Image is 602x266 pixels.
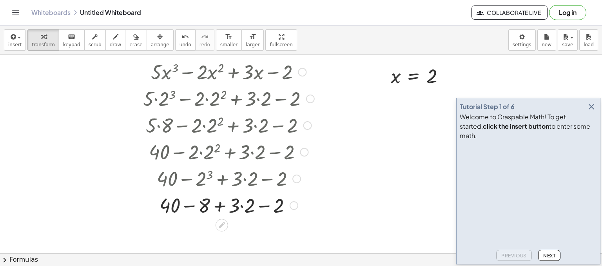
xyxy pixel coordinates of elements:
i: keyboard [68,32,75,42]
button: keyboardkeypad [59,29,85,51]
span: redo [199,42,210,47]
span: fullscreen [270,42,292,47]
span: scrub [89,42,102,47]
span: transform [32,42,55,47]
button: transform [27,29,59,51]
button: settings [508,29,536,51]
button: Next [538,250,560,261]
button: save [558,29,578,51]
span: draw [110,42,121,47]
span: insert [8,42,22,47]
span: load [584,42,594,47]
button: redoredo [195,29,214,51]
button: insert [4,29,26,51]
button: Collaborate Live [471,5,548,20]
span: arrange [151,42,169,47]
div: Tutorial Step 1 of 6 [460,102,515,111]
div: Welcome to Graspable Math! To get started, to enter some math. [460,112,597,140]
div: Edit math [216,219,228,231]
span: settings [513,42,531,47]
a: Whiteboards [31,9,71,16]
i: undo [181,32,189,42]
button: arrange [147,29,174,51]
span: smaller [220,42,238,47]
button: scrub [84,29,106,51]
button: load [579,29,598,51]
i: format_size [249,32,256,42]
span: save [562,42,573,47]
button: new [537,29,556,51]
span: larger [246,42,259,47]
i: format_size [225,32,232,42]
b: click the insert button [483,122,549,130]
span: undo [180,42,191,47]
span: Next [543,253,555,259]
button: erase [125,29,147,51]
span: keypad [63,42,80,47]
i: redo [201,32,209,42]
span: erase [129,42,142,47]
button: undoundo [175,29,196,51]
button: Toggle navigation [9,6,22,19]
button: Log in [549,5,586,20]
button: format_sizelarger [241,29,264,51]
button: fullscreen [265,29,297,51]
button: format_sizesmaller [216,29,242,51]
button: draw [105,29,126,51]
span: new [542,42,551,47]
span: Collaborate Live [478,9,541,16]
